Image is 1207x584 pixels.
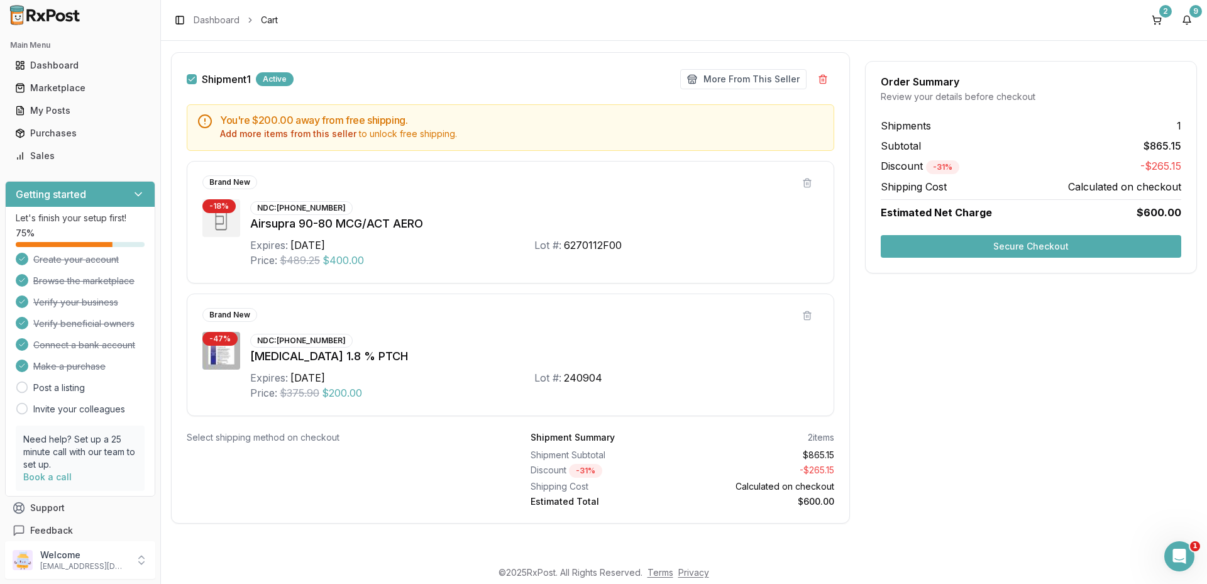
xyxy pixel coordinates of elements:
a: Purchases [10,122,150,145]
div: $865.15 [688,449,835,461]
p: Welcome [40,549,128,561]
span: Shipping Cost [881,179,947,194]
img: Airsupra 90-80 MCG/ACT AERO [202,199,240,237]
span: $375.90 [280,385,319,400]
div: to unlock free shipping. [220,128,824,140]
h3: Getting started [16,187,86,202]
a: Marketplace [10,77,150,99]
div: Brand New [202,308,257,322]
iframe: Intercom live chat [1164,541,1194,571]
span: $489.25 [280,253,320,268]
p: Need help? Set up a 25 minute call with our team to set up. [23,433,137,471]
button: 2 [1147,10,1167,30]
div: 2 [1159,5,1172,18]
div: - 31 % [569,464,602,478]
div: 9 [1189,5,1202,18]
div: [DATE] [290,370,325,385]
button: Marketplace [5,78,155,98]
div: Lot #: [534,370,561,385]
div: Dashboard [15,59,145,72]
button: Feedback [5,519,155,542]
a: Book a call [23,471,72,482]
span: Connect a bank account [33,339,135,351]
h2: Main Menu [10,40,150,50]
nav: breadcrumb [194,14,278,26]
img: RxPost Logo [5,5,85,25]
div: 2 items [808,431,834,444]
div: Select shipping method on checkout [187,431,490,444]
div: - $265.15 [688,464,835,478]
div: Estimated Total [531,495,678,508]
div: Order Summary [881,77,1181,87]
a: Post a listing [33,382,85,394]
img: User avatar [13,550,33,570]
span: Verify beneficial owners [33,317,135,330]
div: Discount [531,464,678,478]
img: ZTlido 1.8 % PTCH [202,332,240,370]
div: NDC: [PHONE_NUMBER] [250,334,353,348]
div: [MEDICAL_DATA] 1.8 % PTCH [250,348,818,365]
div: 6270112F00 [564,238,622,253]
div: Lot #: [534,238,561,253]
a: Dashboard [194,14,240,26]
div: Review your details before checkout [881,91,1181,103]
div: 240904 [564,370,602,385]
div: Price: [250,385,277,400]
div: Shipment Summary [531,431,615,444]
span: Discount [881,160,959,172]
span: $400.00 [322,253,364,268]
button: Secure Checkout [881,235,1181,258]
span: Browse the marketplace [33,275,135,287]
span: $200.00 [322,385,362,400]
p: [EMAIL_ADDRESS][DOMAIN_NAME] [40,561,128,571]
span: Verify your business [33,296,118,309]
span: Calculated on checkout [1068,179,1181,194]
a: Dashboard [10,54,150,77]
button: 9 [1177,10,1197,30]
span: Subtotal [881,138,921,153]
button: Dashboard [5,55,155,75]
button: Add more items from this seller [220,128,356,140]
span: Shipments [881,118,931,133]
div: [DATE] [290,238,325,253]
span: $865.15 [1144,138,1181,153]
div: NDC: [PHONE_NUMBER] [250,201,353,215]
span: 1 [1177,118,1181,133]
button: Support [5,497,155,519]
div: Shipping Cost [531,480,678,493]
div: Expires: [250,238,288,253]
div: Brand New [202,175,257,189]
div: Marketplace [15,82,145,94]
div: - 18 % [202,199,236,213]
span: $600.00 [1137,205,1181,220]
div: Expires: [250,370,288,385]
label: Shipment 1 [202,74,251,84]
div: Sales [15,150,145,162]
button: Sales [5,146,155,166]
span: 75 % [16,227,35,240]
div: - 47 % [202,332,238,346]
span: Make a purchase [33,360,106,373]
span: 1 [1190,541,1200,551]
button: More From This Seller [680,69,807,89]
div: Active [256,72,294,86]
span: Feedback [30,524,73,537]
button: My Posts [5,101,155,121]
div: Calculated on checkout [688,480,835,493]
div: - 31 % [926,160,959,174]
h5: You're $200.00 away from free shipping. [220,115,824,125]
div: Purchases [15,127,145,140]
a: Sales [10,145,150,167]
p: Let's finish your setup first! [16,212,145,224]
button: Purchases [5,123,155,143]
div: Airsupra 90-80 MCG/ACT AERO [250,215,818,233]
a: Invite your colleagues [33,403,125,416]
div: My Posts [15,104,145,117]
div: $600.00 [688,495,835,508]
span: -$265.15 [1140,158,1181,174]
a: Terms [648,567,673,578]
span: Create your account [33,253,119,266]
div: Shipment Subtotal [531,449,678,461]
a: Privacy [678,567,709,578]
span: Estimated Net Charge [881,206,992,219]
